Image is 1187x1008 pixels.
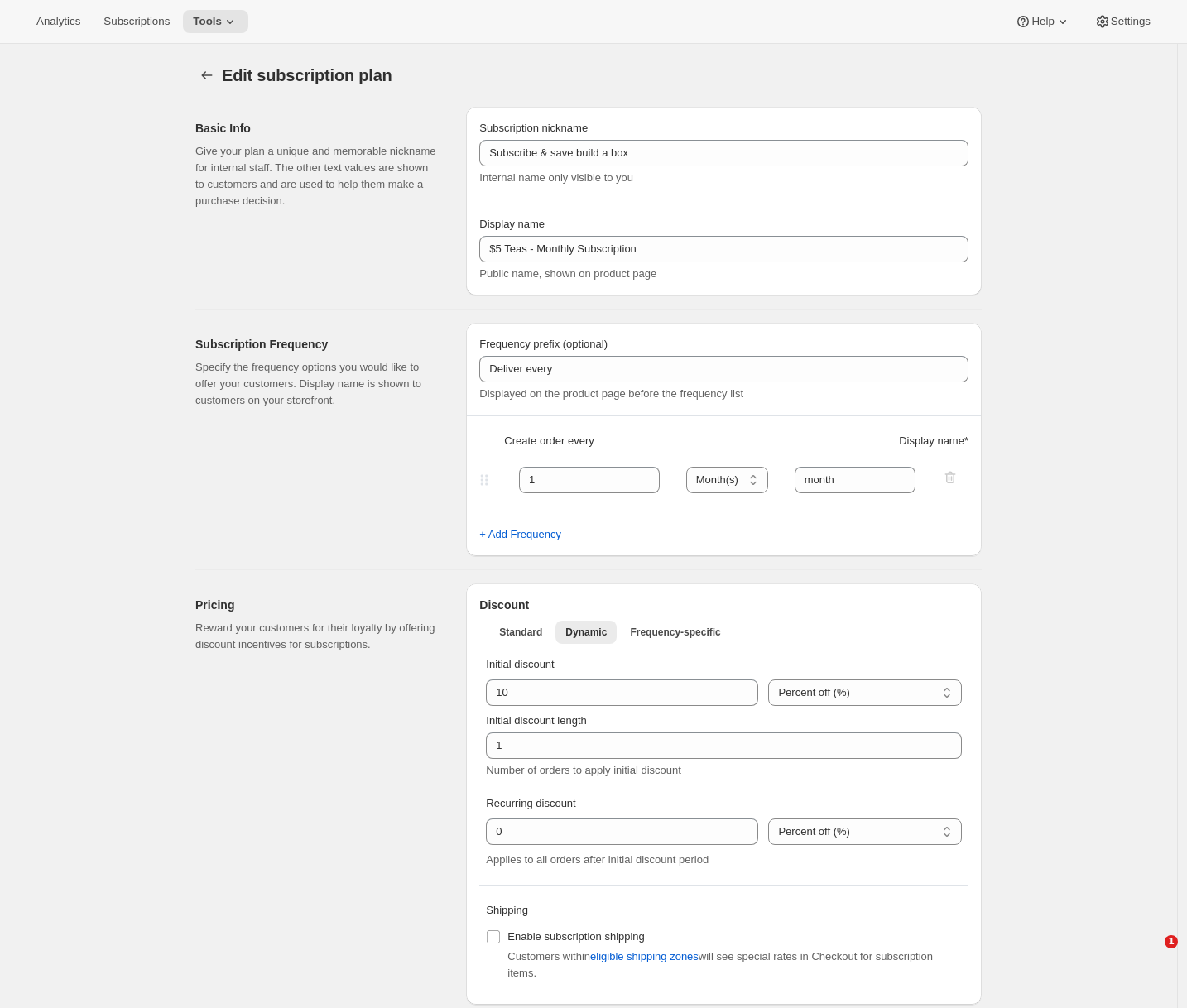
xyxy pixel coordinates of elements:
[26,10,90,33] button: Analytics
[222,66,392,84] span: Edit subscription plan
[630,626,720,639] span: Frequency-specific
[486,852,962,868] div: Applies to all orders after initial discount period
[479,597,968,613] h2: Discount
[507,950,933,979] span: Customers within will see special rates in Checkout for subscription items.
[183,10,248,33] button: Tools
[486,764,681,776] span: Number of orders to apply initial discount
[499,626,542,639] span: Standard
[195,597,440,613] h2: Pricing
[479,526,561,543] span: + Add Frequency
[1084,10,1161,33] button: Settings
[479,338,608,350] span: Frequency prefix (optional)
[1031,15,1054,28] span: Help
[486,679,733,706] input: 10
[479,171,633,184] span: Internal name only visible to you
[899,433,968,449] span: Display name *
[1165,935,1178,948] span: 1
[479,356,968,382] input: Deliver every
[507,930,645,943] span: Enable subscription shipping
[479,122,588,134] span: Subscription nickname
[193,15,222,28] span: Tools
[1005,10,1080,33] button: Help
[195,64,219,87] button: Subscription plans
[195,336,440,353] h2: Subscription Frequency
[590,948,699,965] span: eligible shipping zones
[103,15,170,28] span: Subscriptions
[479,218,545,230] span: Display name
[1131,935,1170,975] iframe: Intercom live chat
[479,236,968,262] input: Subscribe & Save
[195,359,440,409] p: Specify the frequency options you would like to offer your customers. Display name is shown to cu...
[486,902,962,919] p: Shipping
[1111,15,1151,28] span: Settings
[504,433,593,449] span: Create order every
[479,387,743,400] span: Displayed on the product page before the frequency list
[36,15,80,28] span: Analytics
[486,656,962,673] p: Initial discount
[469,521,571,548] button: + Add Frequency
[195,120,440,137] h2: Basic Info
[565,626,607,639] span: Dynamic
[479,267,656,280] span: Public name, shown on product page
[479,140,968,166] input: Subscribe & Save
[580,943,709,970] button: eligible shipping zones
[94,10,180,33] button: Subscriptions
[486,714,586,727] span: Initial discount length
[795,467,916,493] input: 1 month
[486,795,962,812] p: Recurring discount
[486,818,733,845] input: 10
[195,620,440,653] p: Reward your customers for their loyalty by offering discount incentives for subscriptions.
[486,732,937,759] input: 3
[195,143,440,209] p: Give your plan a unique and memorable nickname for internal staff. The other text values are show...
